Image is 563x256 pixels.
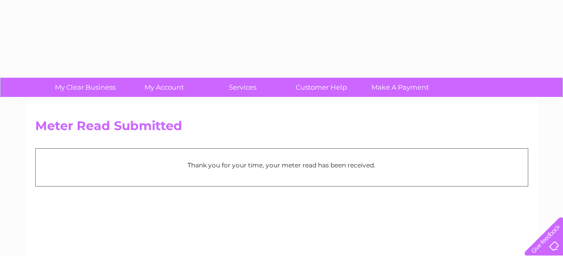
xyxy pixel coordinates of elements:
a: Services [200,78,285,97]
p: Thank you for your time, your meter read has been received. [41,160,523,170]
h2: Meter Read Submitted [35,119,528,138]
a: Customer Help [279,78,364,97]
a: Make A Payment [357,78,443,97]
a: My Account [121,78,207,97]
a: My Clear Business [42,78,128,97]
